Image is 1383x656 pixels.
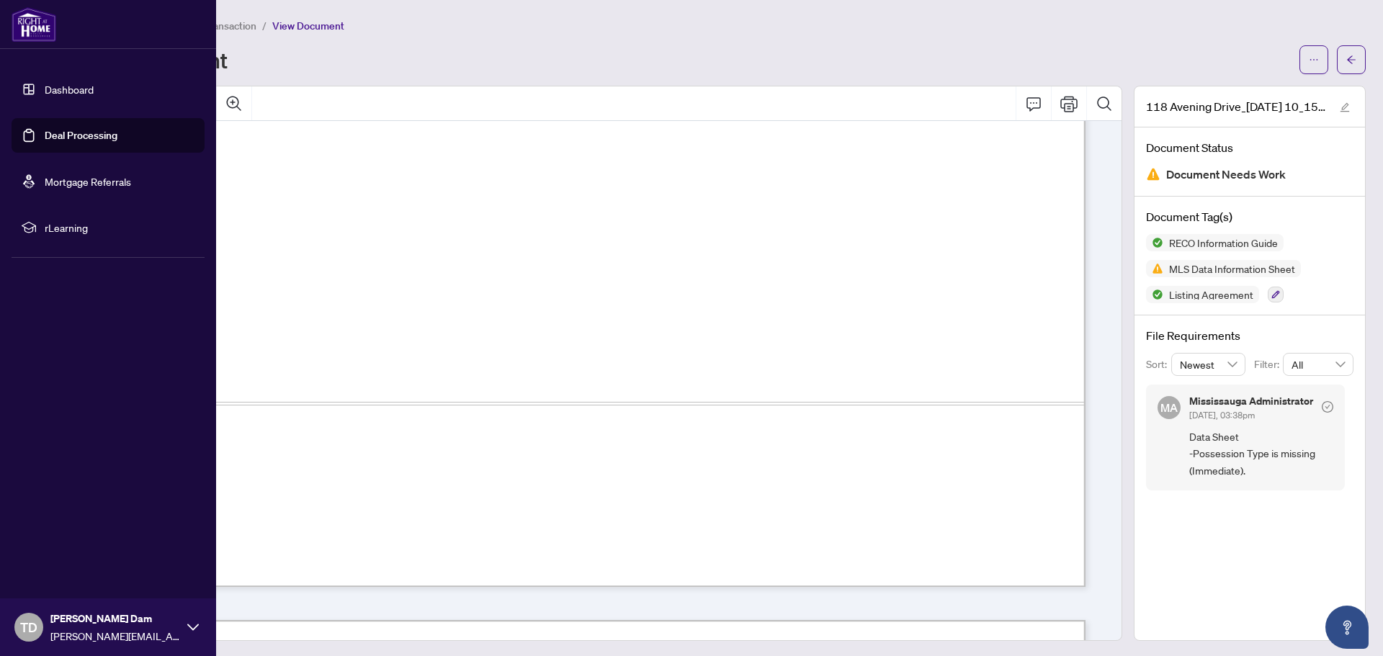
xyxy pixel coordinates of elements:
[1166,165,1286,184] span: Document Needs Work
[1292,354,1345,375] span: All
[262,17,267,34] li: /
[1146,98,1326,115] span: 118 Avening Drive_[DATE] 10_15_48.pdf
[1146,356,1171,372] p: Sort:
[1189,396,1313,406] h5: Mississauga Administrator
[1160,399,1178,416] span: MA
[1146,208,1353,225] h4: Document Tag(s)
[179,19,256,32] span: View Transaction
[1309,55,1319,65] span: ellipsis
[1146,286,1163,303] img: Status Icon
[50,611,180,626] span: [PERSON_NAME] Dam
[45,175,131,188] a: Mortgage Referrals
[1340,102,1350,112] span: edit
[1346,55,1356,65] span: arrow-left
[1180,354,1237,375] span: Newest
[1189,410,1255,421] span: [DATE], 03:38pm
[272,19,344,32] span: View Document
[50,628,180,644] span: [PERSON_NAME][EMAIL_ADDRESS][DOMAIN_NAME]
[1163,264,1301,274] span: MLS Data Information Sheet
[1146,234,1163,251] img: Status Icon
[1325,606,1369,649] button: Open asap
[1322,401,1333,413] span: check-circle
[1189,428,1333,479] span: Data Sheet -Possession Type is missing (Immediate).
[1254,356,1283,372] p: Filter:
[45,83,94,96] a: Dashboard
[1146,139,1353,156] h4: Document Status
[1163,289,1259,300] span: Listing Agreement
[1146,327,1353,344] h4: File Requirements
[45,129,117,142] a: Deal Processing
[45,220,194,235] span: rLearning
[1146,260,1163,277] img: Status Icon
[1146,167,1160,181] img: Document Status
[12,7,56,42] img: logo
[20,617,37,637] span: TD
[1163,238,1284,248] span: RECO Information Guide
